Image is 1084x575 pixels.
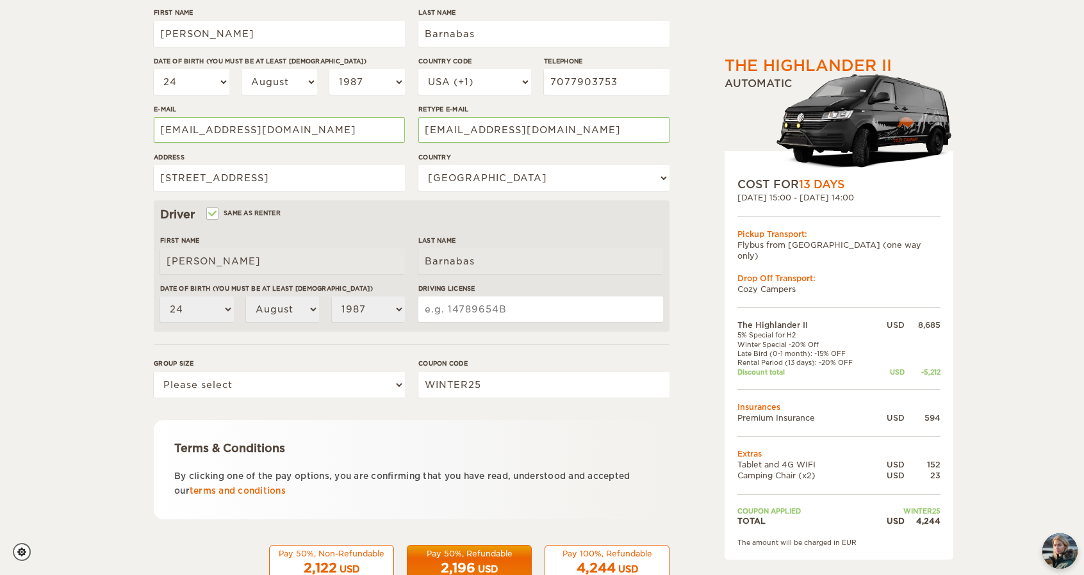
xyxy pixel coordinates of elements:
[415,548,523,559] div: Pay 50%, Refundable
[1042,533,1078,569] button: chat-button
[190,486,286,496] a: terms and conditions
[737,340,876,349] td: Winter Special -20% Off
[737,273,940,284] div: Drop Off Transport:
[160,284,405,293] label: Date of birth (You must be at least [DEMOGRAPHIC_DATA])
[418,152,669,162] label: Country
[876,320,905,330] div: USD
[737,368,876,377] td: Discount total
[737,412,876,423] td: Premium Insurance
[737,459,876,470] td: Tablet and 4G WIFI
[418,248,663,274] input: e.g. Smith
[160,207,663,222] div: Driver
[737,229,940,239] div: Pickup Transport:
[737,401,940,412] td: Insurances
[277,548,386,559] div: Pay 50%, Non-Refundable
[737,358,876,367] td: Rental Period (13 days): -20% OFF
[1042,533,1078,569] img: Freyja at Cozy Campers
[799,178,844,191] span: 13 Days
[154,359,405,368] label: Group size
[154,152,405,162] label: Address
[737,448,940,459] td: Extras
[776,66,953,177] img: stor-langur-223.png
[876,459,905,470] div: USD
[905,320,940,330] div: 8,685
[737,284,940,295] td: Cozy Campers
[737,320,876,330] td: The Highlander II
[418,359,669,368] label: Coupon code
[208,211,216,219] input: Same as renter
[737,506,876,515] td: Coupon applied
[13,543,39,561] a: Cookie settings
[418,8,669,17] label: Last Name
[725,77,953,177] div: Automatic
[174,441,649,456] div: Terms & Conditions
[876,470,905,481] div: USD
[544,56,669,66] label: Telephone
[553,548,661,559] div: Pay 100%, Refundable
[418,296,663,322] input: e.g. 14789654B
[154,21,405,47] input: e.g. William
[160,236,405,245] label: First Name
[154,117,405,143] input: e.g. example@example.com
[905,459,940,470] div: 152
[737,349,876,358] td: Late Bird (0-1 month): -15% OFF
[725,55,892,77] div: The Highlander II
[174,469,649,499] p: By clicking one of the pay options, you are confirming that you have read, understood and accepte...
[154,165,405,191] input: e.g. Street, City, Zip Code
[544,69,669,95] input: e.g. 1 234 567 890
[154,56,405,66] label: Date of birth (You must be at least [DEMOGRAPHIC_DATA])
[905,470,940,481] div: 23
[160,248,405,274] input: e.g. William
[418,236,663,245] label: Last Name
[737,192,940,203] div: [DATE] 15:00 - [DATE] 14:00
[154,104,405,114] label: E-mail
[737,515,876,526] td: TOTAL
[737,538,940,547] div: The amount will be charged in EUR
[737,330,876,339] td: 5% Special for H2
[208,207,281,219] label: Same as renter
[905,412,940,423] div: 594
[737,470,876,481] td: Camping Chair (x2)
[905,515,940,526] div: 4,244
[418,117,669,143] input: e.g. example@example.com
[876,515,905,526] div: USD
[737,177,940,192] div: COST FOR
[876,368,905,377] div: USD
[876,506,940,515] td: WINTER25
[876,412,905,423] div: USD
[418,104,669,114] label: Retype E-mail
[905,368,940,377] div: -5,212
[418,284,663,293] label: Driving License
[154,8,405,17] label: First Name
[737,239,940,261] td: Flybus from [GEOGRAPHIC_DATA] (one way only)
[418,56,531,66] label: Country Code
[418,21,669,47] input: e.g. Smith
